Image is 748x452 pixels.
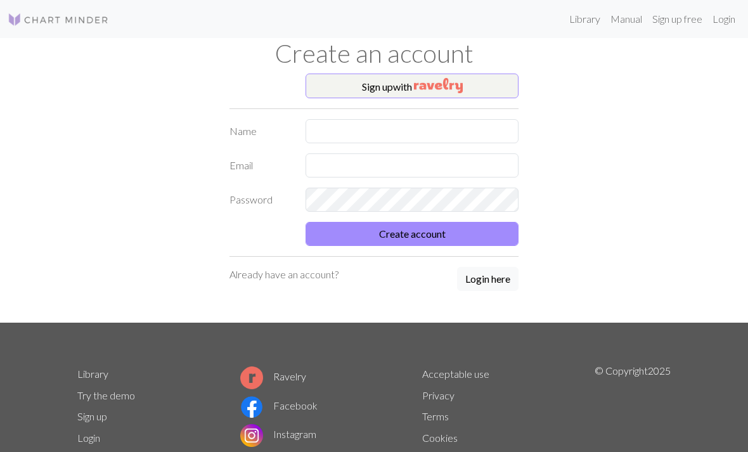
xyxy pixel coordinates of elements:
img: Ravelry [414,78,463,93]
img: Instagram logo [240,424,263,447]
p: Already have an account? [229,267,339,282]
a: Try the demo [77,389,135,401]
a: Terms [422,410,449,422]
a: Facebook [240,399,318,411]
a: Cookies [422,432,458,444]
a: Login [77,432,100,444]
label: Password [222,188,298,212]
a: Login [707,6,740,32]
a: Sign up [77,410,107,422]
h1: Create an account [70,38,678,68]
label: Email [222,153,298,178]
img: Logo [8,12,109,27]
a: Privacy [422,389,455,401]
button: Login here [457,267,519,291]
a: Ravelry [240,370,306,382]
a: Sign up free [647,6,707,32]
a: Acceptable use [422,368,489,380]
button: Create account [306,222,519,246]
a: Login here [457,267,519,292]
label: Name [222,119,298,143]
a: Manual [605,6,647,32]
a: Instagram [240,428,316,440]
button: Sign upwith [306,74,519,99]
a: Library [77,368,108,380]
img: Facebook logo [240,396,263,418]
a: Library [564,6,605,32]
img: Ravelry logo [240,366,263,389]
